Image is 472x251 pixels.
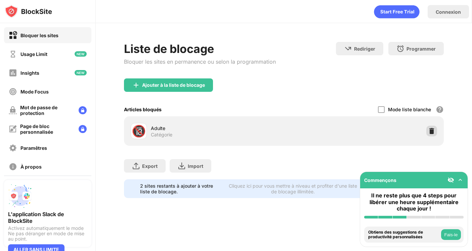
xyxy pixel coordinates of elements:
div: 🔞 [132,124,146,138]
div: Liste de blocage [124,42,276,56]
div: Mot de passe de protection [20,105,73,116]
div: Rediriger [354,46,375,52]
div: Ajouter à la liste de blocage [142,82,205,88]
img: lock-menu.svg [79,106,87,114]
div: Mode Focus [20,89,49,95]
img: push-slack.svg [8,184,32,208]
div: Export [142,163,158,169]
img: new-icon.svg [75,70,87,75]
button: Fais-le [441,229,461,240]
div: 2 sites restants à ajouter à votre liste de blocage. [140,183,224,194]
img: time-usage-off.svg [9,50,17,58]
img: eye-not-visible.svg [447,177,454,183]
div: Insights [20,70,39,76]
div: Programmer [406,46,436,52]
img: insights-off.svg [9,69,17,77]
img: logo-blocksite.svg [5,5,52,18]
div: Usage Limit [20,51,47,57]
div: animation [374,5,420,18]
img: password-protection-off.svg [9,106,17,114]
div: L'application Slack de BlockSite [8,211,87,224]
div: Bloquer les sites en permanence ou selon la programmation [124,58,276,65]
div: Il ne reste plus que 4 steps pour libérer une heure supplémentaire chaque jour ! [364,192,464,212]
div: Obtiens des suggestions de productivité personnalisées [368,230,439,240]
div: Connexion [436,9,461,15]
div: Cliquez ici pour vous mettre à niveau et profiter d'une liste de blocage illimitée. [228,183,358,194]
img: new-icon.svg [75,51,87,57]
div: Articles bloqués [124,107,162,112]
div: Import [188,163,203,169]
img: lock-menu.svg [79,125,87,133]
div: Commençons [364,177,396,183]
img: block-on.svg [9,31,17,40]
img: omni-setup-toggle.svg [457,177,464,183]
div: Bloquer les sites [20,33,58,38]
div: Adulte [151,125,284,132]
img: about-off.svg [9,163,17,171]
div: Catégorie [151,132,172,138]
img: customize-block-page-off.svg [9,125,17,133]
div: À propos [20,164,42,170]
div: Mode liste blanche [388,107,431,112]
img: settings-off.svg [9,144,17,152]
div: Paramêtres [20,145,47,151]
img: focus-off.svg [9,87,17,96]
div: Page de bloc personnalisée [20,123,73,135]
div: Activez automatiquement le mode Ne pas déranger en mode de mise au point. [8,226,87,242]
